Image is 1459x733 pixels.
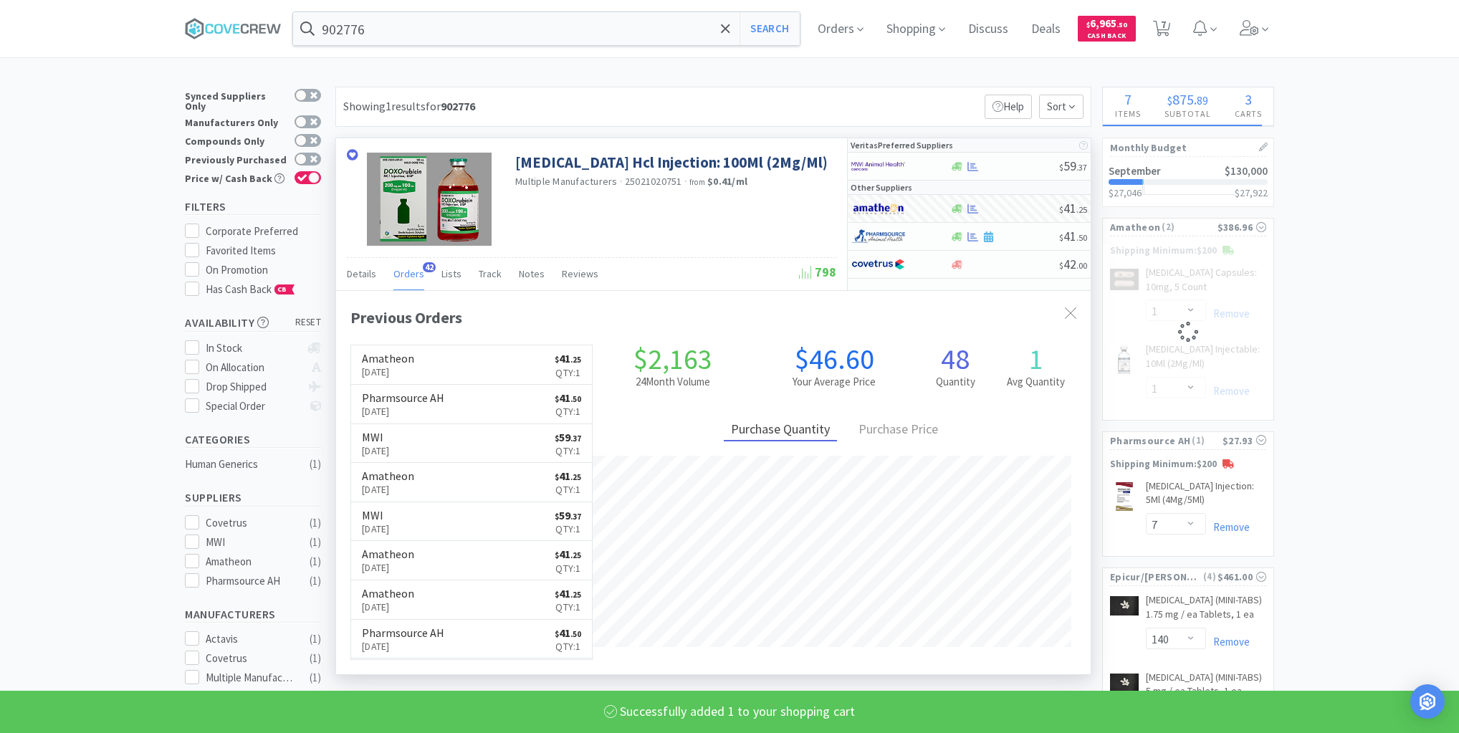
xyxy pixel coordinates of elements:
[423,262,436,272] span: 42
[555,394,559,404] span: $
[851,254,905,275] img: 77fca1acd8b6420a9015268ca798ef17_1.png
[995,345,1076,373] h1: 1
[555,512,559,522] span: $
[1110,433,1190,449] span: Pharmsource AH
[426,99,475,113] span: for
[851,419,945,441] div: Purchase Price
[1172,90,1194,108] span: 875
[351,658,592,698] a: MWI$59.37
[555,508,581,522] span: 59
[351,502,592,542] a: MWI[DATE]$59.37Qty:1
[555,482,581,497] p: Qty: 1
[1225,164,1268,178] span: $130,000
[350,305,1076,330] div: Previous Orders
[206,340,301,357] div: In Stock
[351,620,592,659] a: Pharmsource AH[DATE]$41.50Qty:1
[1103,157,1273,206] a: September$130,000$27,046$27,922
[1086,16,1127,30] span: 6,965
[555,351,581,365] span: 41
[310,514,321,532] div: ( 1 )
[962,23,1014,36] a: Discuss
[570,550,581,560] span: . 25
[1146,479,1266,513] a: [MEDICAL_DATA] Injection: 5Ml (4Mg/5Ml)
[915,373,996,391] h2: Quantity
[1086,20,1090,29] span: $
[1167,93,1172,107] span: $
[1109,166,1161,176] h2: September
[799,264,836,280] span: 798
[206,572,295,590] div: Pharmsource AH
[351,463,592,502] a: Amatheon[DATE]$41.25Qty:1
[206,398,301,415] div: Special Order
[185,115,287,128] div: Manufacturers Only
[1059,204,1063,215] span: $
[515,153,828,172] a: [MEDICAL_DATA] Hcl Injection: 100Ml (2Mg/Ml)
[310,534,321,551] div: ( 1 )
[995,373,1076,391] h2: Avg Quantity
[1025,23,1066,36] a: Deals
[851,226,905,247] img: 7915dbd3f8974342a4dc3feb8efc1740_58.png
[555,365,581,380] p: Qty: 1
[185,489,321,506] h5: Suppliers
[1059,228,1087,244] span: 41
[689,177,705,187] span: from
[1110,569,1202,585] span: Epicur/[PERSON_NAME]
[1059,260,1063,271] span: $
[362,599,414,615] p: [DATE]
[555,355,559,365] span: $
[1110,138,1266,157] h1: Monthly Budget
[351,345,592,385] a: Amatheon[DATE]$41.25Qty:1
[707,175,747,188] strong: $0.41 / ml
[206,262,322,279] div: On Promotion
[362,403,444,419] p: [DATE]
[351,385,592,424] a: Pharmsource AH[DATE]$41.50Qty:1
[555,550,559,560] span: $
[206,282,295,296] span: Has Cash Back
[724,419,837,441] div: Purchase Quantity
[351,580,592,620] a: Amatheon[DATE]$41.25Qty:1
[1039,95,1084,119] span: Sort
[1146,593,1266,627] a: [MEDICAL_DATA] (MINI-TABS) 1.75 mg / ea Tablets, 1 ea
[985,95,1032,119] p: Help
[362,638,444,654] p: [DATE]
[185,315,321,331] h5: Availability
[1206,635,1250,648] a: Remove
[555,638,581,654] p: Qty: 1
[1076,162,1087,173] span: . 37
[1218,569,1266,585] div: $461.00
[1235,188,1268,198] h3: $
[185,456,301,473] div: Human Generics
[362,443,390,459] p: [DATE]
[362,353,414,364] h6: Amatheon
[1078,9,1136,48] a: $6,965.50Cash Back
[1197,93,1208,107] span: 89
[1160,220,1217,234] span: ( 2 )
[310,553,321,570] div: ( 1 )
[393,267,424,280] span: Orders
[185,606,321,623] h5: Manufacturers
[1059,200,1087,216] span: 41
[562,267,598,280] span: Reviews
[593,345,754,373] h1: $2,163
[185,134,287,146] div: Compounds Only
[1240,186,1268,199] span: 27,922
[1076,232,1087,243] span: . 50
[362,364,414,380] p: [DATE]
[740,12,799,45] button: Search
[1076,204,1087,215] span: . 25
[310,572,321,590] div: ( 1 )
[555,586,581,600] span: 41
[684,175,687,188] span: ·
[1059,162,1063,173] span: $
[754,373,915,391] h2: Your Average Price
[206,553,295,570] div: Amatheon
[362,560,414,575] p: [DATE]
[570,629,581,639] span: . 50
[362,509,390,521] h6: MWI
[851,181,912,194] p: Other Suppliers
[754,345,915,373] h1: $46.60
[570,472,581,482] span: . 25
[362,588,414,599] h6: Amatheon
[343,97,475,116] div: Showing 1 results
[570,394,581,404] span: . 50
